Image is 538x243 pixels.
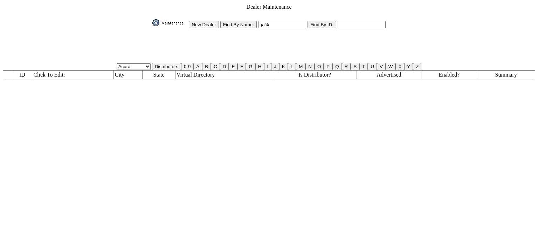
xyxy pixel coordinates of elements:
input: O [315,63,324,70]
input: W [386,63,396,70]
input: H [255,63,264,70]
input: K [279,63,288,70]
input: F [237,63,246,70]
input: S [351,63,359,70]
input: B [202,63,211,70]
input: T [359,63,368,70]
input: Z [413,63,421,70]
input: N [305,63,315,70]
td: Is Distributor? [273,71,357,79]
input: Y [404,63,413,70]
input: J [271,63,279,70]
input: U [368,63,377,70]
input: E [229,63,237,70]
td: Dealer Maintenance [152,3,386,10]
input: A [193,63,202,70]
input: Find By ID: [308,21,336,28]
input: M [296,63,305,70]
input: V [377,63,386,70]
input: C [211,63,220,70]
input: New Dealer [189,21,219,28]
input: X [395,63,404,70]
input: G [246,63,255,70]
td: Enabled? [421,71,477,79]
input: I [264,63,271,70]
td: Click To Edit: [32,71,113,79]
input: L [288,63,296,70]
input: R [342,63,351,70]
td: Virtual Directory [175,71,273,79]
td: Summary [477,71,535,79]
td: ID [12,71,32,79]
input: Q [332,63,342,70]
input: P [324,63,332,70]
input: Find By Name: [220,21,257,28]
img: maint.gif [152,19,187,26]
td: Advertised [357,71,421,79]
input: 0-9 [181,63,193,70]
input: Distributors [152,63,181,70]
td: City [113,71,143,79]
td: State [143,71,175,79]
input: D [220,63,229,70]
